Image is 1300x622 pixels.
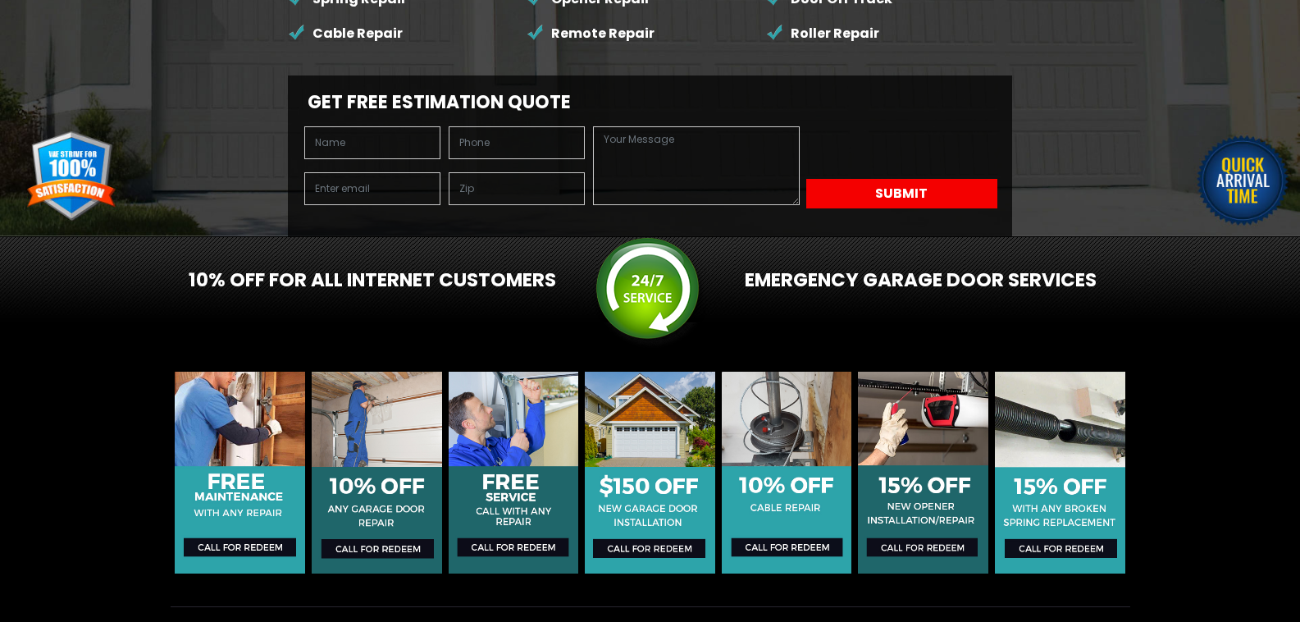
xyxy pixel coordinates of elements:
[175,372,305,574] img: c7.jpg
[449,126,585,159] input: Phone
[722,372,852,574] img: c5.jpg
[594,236,706,349] img: srv.png
[288,16,527,51] li: Cable Repair
[296,92,1005,113] h2: Get Free Estimation Quote
[304,126,440,159] input: Name
[449,172,585,205] input: Zip
[171,269,556,292] h2: 10% OFF For All Internet Customers
[585,372,715,574] img: c3.jpg
[304,172,440,205] input: Enter email
[449,372,579,574] img: c6.jpg
[312,372,442,574] img: c2.jpg
[858,372,988,574] img: c4.jpg
[806,126,998,176] iframe: reCAPTCHA
[995,372,1125,574] img: c1.jpg
[527,16,766,51] li: Remote Repair
[766,16,1006,51] li: Roller Repair
[806,179,997,208] button: Submit
[745,269,1130,292] h2: Emergency Garage Door services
